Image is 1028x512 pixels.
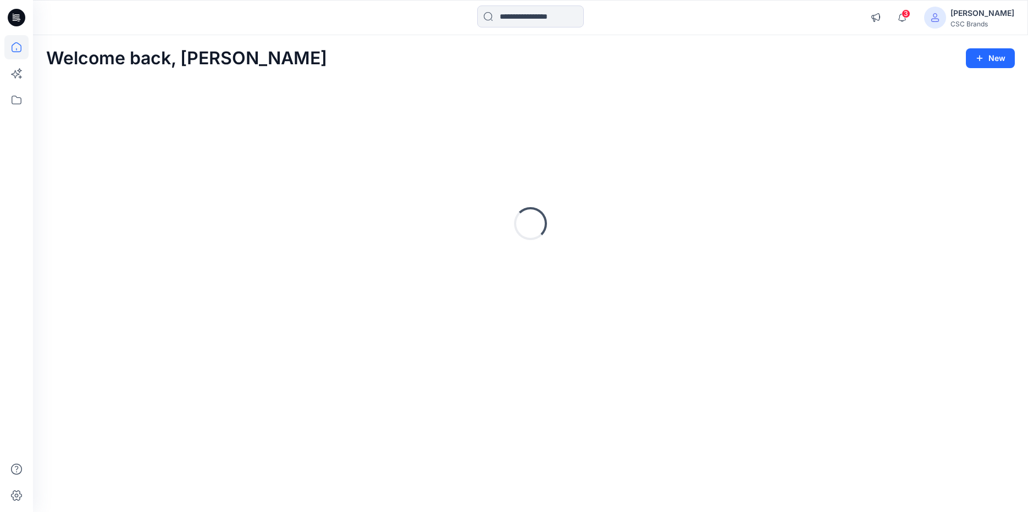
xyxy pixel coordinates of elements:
[902,9,910,18] span: 3
[46,48,327,69] h2: Welcome back, [PERSON_NAME]
[950,20,1014,28] div: CSC Brands
[966,48,1015,68] button: New
[950,7,1014,20] div: [PERSON_NAME]
[931,13,939,22] svg: avatar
